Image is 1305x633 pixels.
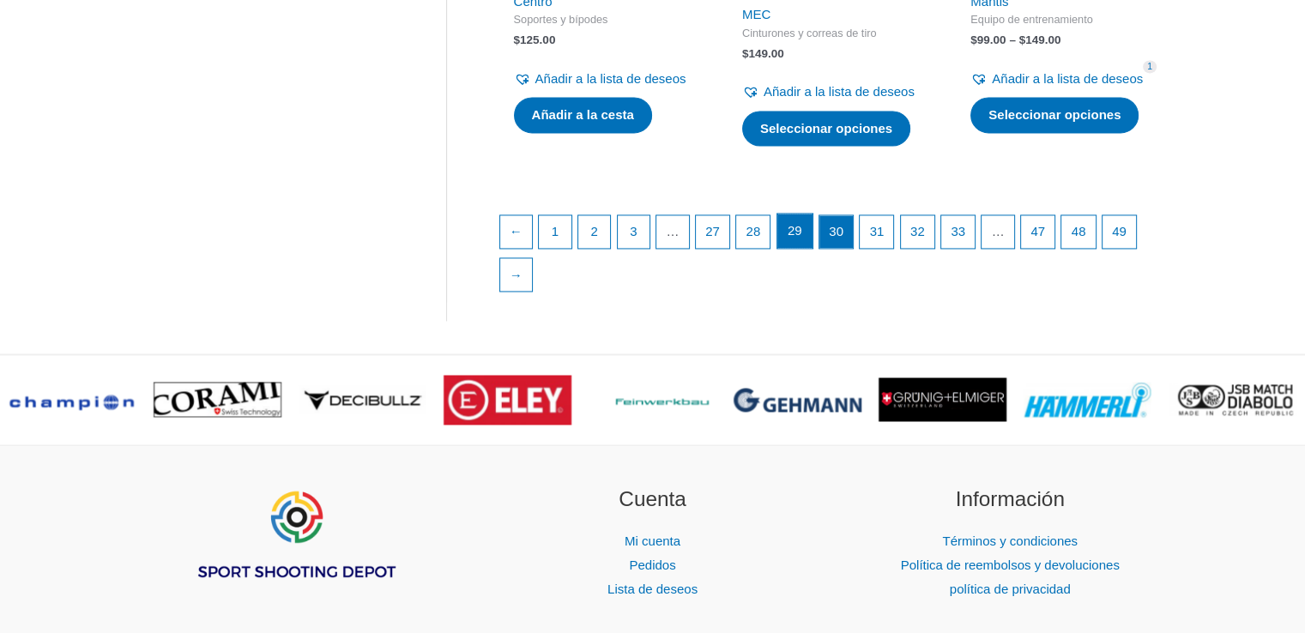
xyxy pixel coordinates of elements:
font: Añadir a la cesta [532,107,634,122]
a: Página 33 [941,215,975,248]
font: 149.00 [748,47,783,60]
font: 48 [1072,224,1086,238]
font: 125.00 [520,33,555,46]
font: $ [970,33,977,46]
a: → [500,258,533,291]
a: Añadir a la lista de deseos [514,67,686,91]
font: ← [510,224,523,238]
font: → [510,268,523,282]
aside: Widget de pie de página 1 [138,484,453,623]
a: Seleccione opciones para “Laser Academy” [970,97,1139,133]
font: 31 [870,224,885,238]
a: Página 2 [578,215,611,248]
a: Página 47 [1021,215,1054,248]
a: Página 31 [860,215,893,248]
font: 27 [705,224,720,238]
font: 29 [788,223,802,238]
a: Página 1 [539,215,571,248]
font: Equipo de entrenamiento [970,13,1092,26]
font: $ [1019,33,1026,46]
a: Página 27 [696,215,729,248]
font: … [992,224,1005,238]
font: Añadir a la lista de deseos [764,84,915,99]
a: MEC [742,7,770,21]
span: Página 30 [819,215,853,248]
aside: Widget de pie de página 3 [853,484,1168,601]
font: … [666,224,679,238]
font: Cuenta [619,487,686,510]
a: política de privacidad [950,582,1071,596]
span: 1 [1143,60,1157,73]
font: 49 [1112,224,1127,238]
font: Añadir a la lista de deseos [535,71,686,86]
font: Añadir a la lista de deseos [992,71,1143,86]
a: Seleccione las opciones para “Sling Quick-Lock” [742,111,910,147]
font: 1 [552,224,559,238]
font: – [1009,33,1016,46]
font: Información [956,487,1065,510]
font: 99.00 [977,33,1006,46]
font: Cinturones y correas de tiro [742,27,877,39]
a: Página 48 [1061,215,1095,248]
font: 149.00 [1025,33,1060,46]
nav: Información [853,529,1168,601]
a: Página 3 [618,215,650,248]
font: Seleccionar opciones [988,107,1121,122]
a: Página 32 [901,215,934,248]
a: Términos y condiciones [942,534,1078,548]
a: Lista de deseos [607,582,698,596]
font: 2 [590,224,597,238]
font: $ [514,33,521,46]
font: Soportes y bípodes [514,13,608,26]
a: Página 29 [777,214,813,248]
font: 3 [630,224,637,238]
font: 32 [910,224,925,238]
a: Política de reembolsos y devoluciones [901,558,1120,572]
img: logotipo de la marca [444,375,571,425]
nav: Cuenta [495,529,810,601]
font: $ [742,47,749,60]
a: Añadir al carrito: “Abrazadera para bípode” [514,97,652,133]
font: 28 [746,224,760,238]
font: Seleccionar opciones [760,121,892,136]
a: Pedidos [629,558,675,572]
a: Mi cuenta [625,534,680,548]
aside: Widget de pie de página 2 [495,484,810,601]
nav: Paginación de productos [498,213,1167,301]
a: Añadir a la lista de deseos [970,67,1143,91]
a: Añadir a la lista de deseos [742,80,915,104]
font: 30 [829,224,843,238]
a: Página 28 [736,215,770,248]
a: ← [500,215,533,248]
font: 33 [951,224,965,238]
a: Página 49 [1103,215,1136,248]
font: 47 [1030,224,1045,238]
